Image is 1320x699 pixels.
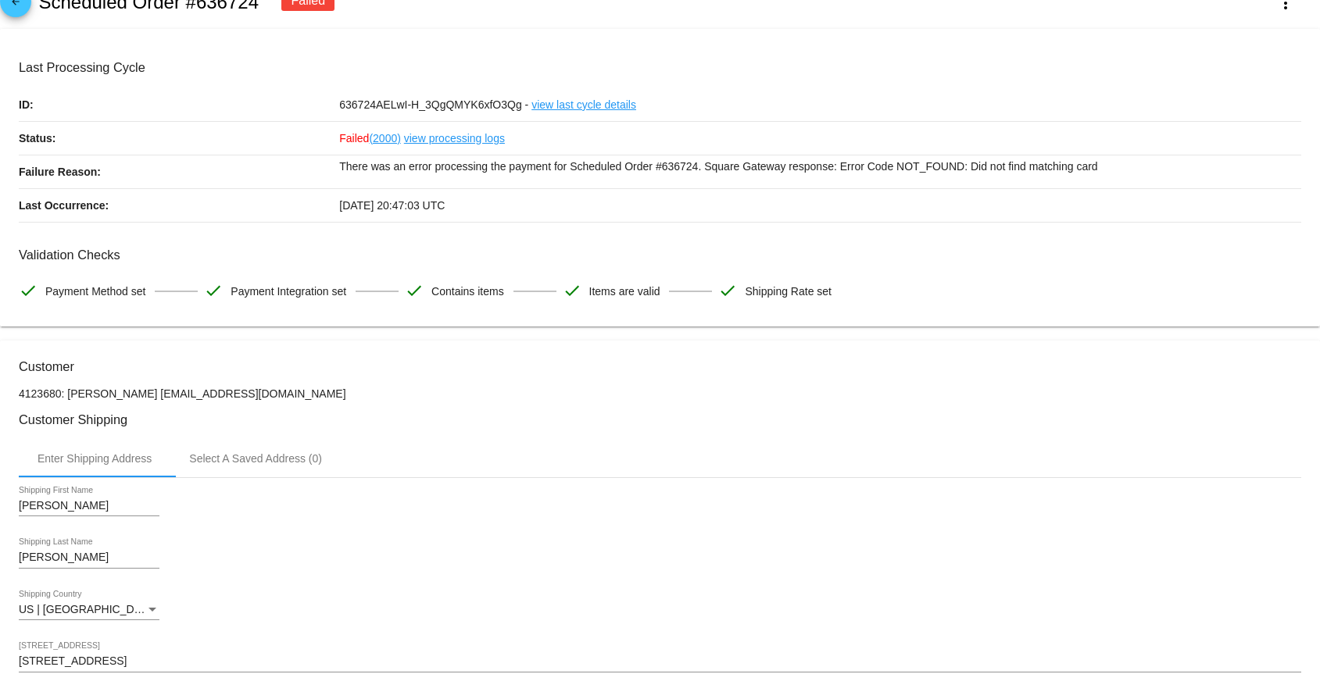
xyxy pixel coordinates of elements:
span: 636724AELwI-H_3QgQMYK6xfO3Qg - [339,98,528,111]
span: Payment Method set [45,275,145,308]
mat-icon: check [405,281,424,300]
h3: Customer Shipping [19,412,1301,427]
a: (2000) [369,122,400,155]
span: US | [GEOGRAPHIC_DATA] [19,603,157,615]
span: Shipping Rate set [745,275,832,308]
p: Failure Reason: [19,155,339,188]
mat-icon: check [204,281,223,300]
input: Shipping Street 1 [19,655,1301,668]
p: 4123680: [PERSON_NAME] [EMAIL_ADDRESS][DOMAIN_NAME] [19,387,1301,400]
a: view processing logs [404,122,505,155]
p: Status: [19,122,339,155]
span: [DATE] 20:47:03 UTC [339,199,445,212]
h3: Last Processing Cycle [19,60,1301,75]
mat-select: Shipping Country [19,604,159,616]
span: Failed [339,132,401,144]
input: Shipping Last Name [19,551,159,564]
mat-icon: check [718,281,737,300]
div: Select A Saved Address (0) [189,452,322,465]
p: Last Occurrence: [19,189,339,222]
h3: Customer [19,359,1301,374]
input: Shipping First Name [19,500,159,512]
span: Contains items [431,275,504,308]
mat-icon: check [563,281,581,300]
mat-icon: check [19,281,38,300]
span: Payment Integration set [231,275,346,308]
a: view last cycle details [531,88,636,121]
span: Items are valid [589,275,660,308]
p: There was an error processing the payment for Scheduled Order #636724. Square Gateway response: E... [339,155,1301,177]
div: Enter Shipping Address [38,452,152,465]
p: ID: [19,88,339,121]
h3: Validation Checks [19,248,1301,262]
